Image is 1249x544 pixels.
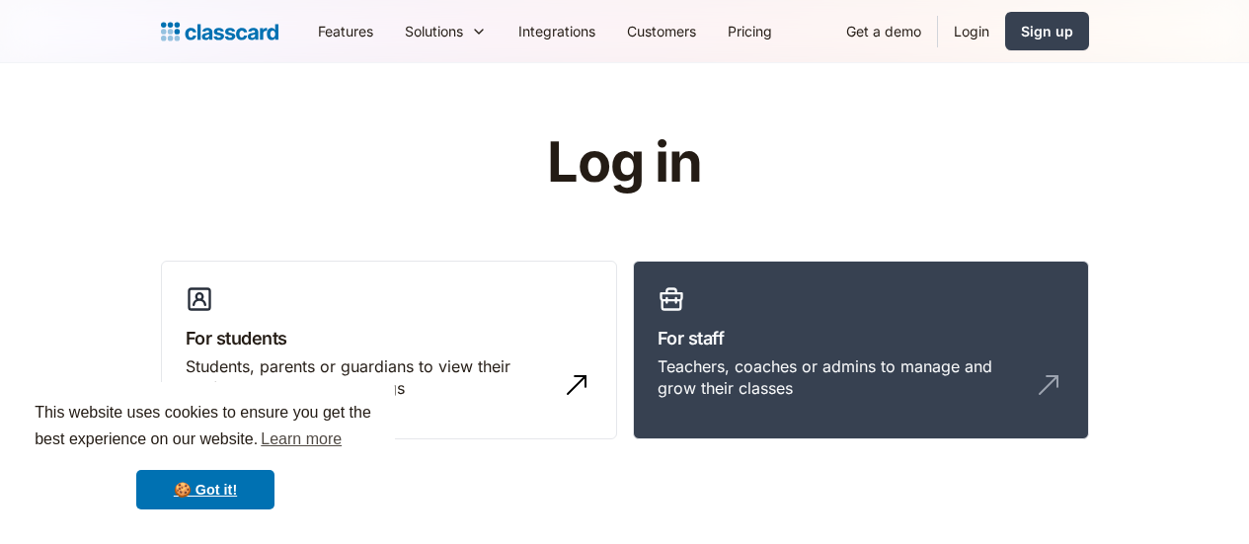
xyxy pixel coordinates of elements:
div: cookieconsent [16,382,395,528]
a: Customers [611,9,712,53]
a: Features [302,9,389,53]
div: Sign up [1021,21,1073,41]
a: Login [938,9,1005,53]
div: Solutions [405,21,463,41]
h3: For students [186,325,592,351]
span: This website uses cookies to ensure you get the best experience on our website. [35,401,376,454]
a: For studentsStudents, parents or guardians to view their profile and manage bookings [161,261,617,440]
a: dismiss cookie message [136,470,274,509]
h3: For staff [658,325,1064,351]
a: Sign up [1005,12,1089,50]
div: Solutions [389,9,503,53]
a: Integrations [503,9,611,53]
h1: Log in [311,132,938,194]
div: Teachers, coaches or admins to manage and grow their classes [658,355,1025,400]
a: For staffTeachers, coaches or admins to manage and grow their classes [633,261,1089,440]
a: Get a demo [830,9,937,53]
a: learn more about cookies [258,425,345,454]
div: Students, parents or guardians to view their profile and manage bookings [186,355,553,400]
a: home [161,18,278,45]
a: Pricing [712,9,788,53]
